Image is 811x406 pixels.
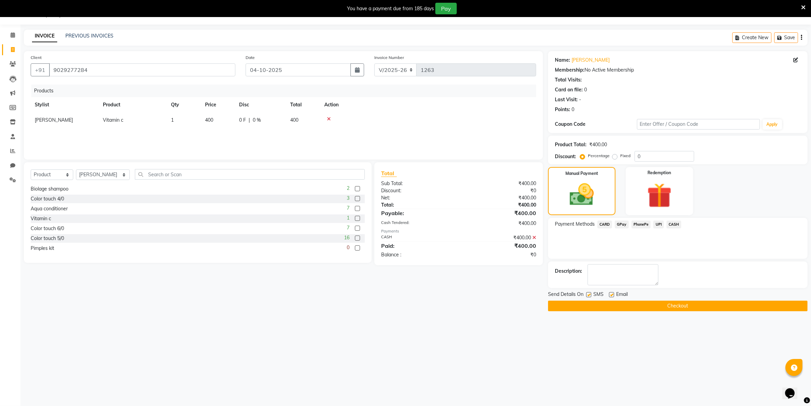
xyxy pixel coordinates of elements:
[32,30,57,42] a: INVOICE
[31,63,50,76] button: +91
[555,66,801,74] div: No Active Membership
[458,251,541,258] div: ₹0
[548,291,583,299] span: Send Details On
[376,201,459,209] div: Total:
[458,194,541,201] div: ₹400.00
[616,291,628,299] span: Email
[458,242,541,250] div: ₹400.00
[347,5,434,12] div: You have a payment due from 185 days
[435,3,457,14] button: Pay
[31,225,64,232] div: Color touch 6/0
[588,153,610,159] label: Percentage
[347,185,349,192] span: 2
[201,97,235,112] th: Price
[732,32,771,43] button: Create New
[374,55,404,61] label: Invoice Number
[615,221,629,228] span: GPay
[458,234,541,241] div: ₹400.00
[376,187,459,194] div: Discount:
[347,205,349,212] span: 7
[620,153,630,159] label: Fixed
[235,97,286,112] th: Disc
[239,117,246,124] span: 0 F
[548,301,808,311] button: Checkout
[286,97,320,112] th: Total
[555,221,595,228] span: Payment Methods
[774,32,798,43] button: Save
[376,242,459,250] div: Paid:
[763,119,782,130] button: Apply
[290,117,298,123] span: 400
[31,235,64,242] div: Color touch 5/0
[376,234,459,241] div: CASH
[458,220,541,227] div: ₹400.00
[782,379,804,399] iframe: chat widget
[555,96,578,103] div: Last Visit:
[376,194,459,201] div: Net:
[597,221,612,228] span: CARD
[31,215,51,222] div: Vitamin c
[376,251,459,258] div: Balance :
[572,106,574,113] div: 0
[589,141,607,148] div: ₹400.00
[458,187,541,194] div: ₹0
[49,63,235,76] input: Search by Name/Mobile/Email/Code
[347,214,349,222] span: 1
[376,209,459,217] div: Payable:
[458,201,541,209] div: ₹400.00
[31,245,54,252] div: Pimples kit
[572,57,610,64] a: [PERSON_NAME]
[555,153,576,160] div: Discount:
[381,170,397,177] span: Total
[648,170,671,176] label: Redemption
[65,33,113,39] a: PREVIOUS INVOICES
[31,97,99,112] th: Stylist
[344,234,349,241] span: 16
[31,195,64,202] div: Color touch 4/0
[565,170,598,177] label: Manual Payment
[347,224,349,231] span: 7
[31,185,68,193] div: Biolage shampoo
[31,205,68,212] div: Aqua conditioner
[347,244,349,251] span: 0
[639,180,680,211] img: _gift.svg
[458,209,541,217] div: ₹400.00
[458,180,541,187] div: ₹400.00
[555,106,570,113] div: Points:
[253,117,261,124] span: 0 %
[347,195,349,202] span: 3
[320,97,536,112] th: Action
[584,86,587,93] div: 0
[667,221,681,228] span: CASH
[555,121,637,128] div: Coupon Code
[376,180,459,187] div: Sub Total:
[631,221,651,228] span: PhonePe
[555,76,582,84] div: Total Visits:
[246,55,255,61] label: Date
[381,228,536,234] div: Payments
[171,117,174,123] span: 1
[555,268,582,275] div: Description:
[31,85,541,97] div: Products
[249,117,250,124] span: |
[579,96,581,103] div: -
[167,97,201,112] th: Qty
[31,55,42,61] label: Client
[555,57,570,64] div: Name:
[99,97,167,112] th: Product
[555,66,584,74] div: Membership:
[593,291,604,299] span: SMS
[562,181,602,209] img: _cash.svg
[555,141,587,148] div: Product Total:
[205,117,213,123] span: 400
[555,86,583,93] div: Card on file:
[637,119,760,130] input: Enter Offer / Coupon Code
[35,117,73,123] span: [PERSON_NAME]
[103,117,123,123] span: Vitamin c
[376,220,459,227] div: Cash Tendered:
[135,169,365,180] input: Search or Scan
[653,221,664,228] span: UPI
